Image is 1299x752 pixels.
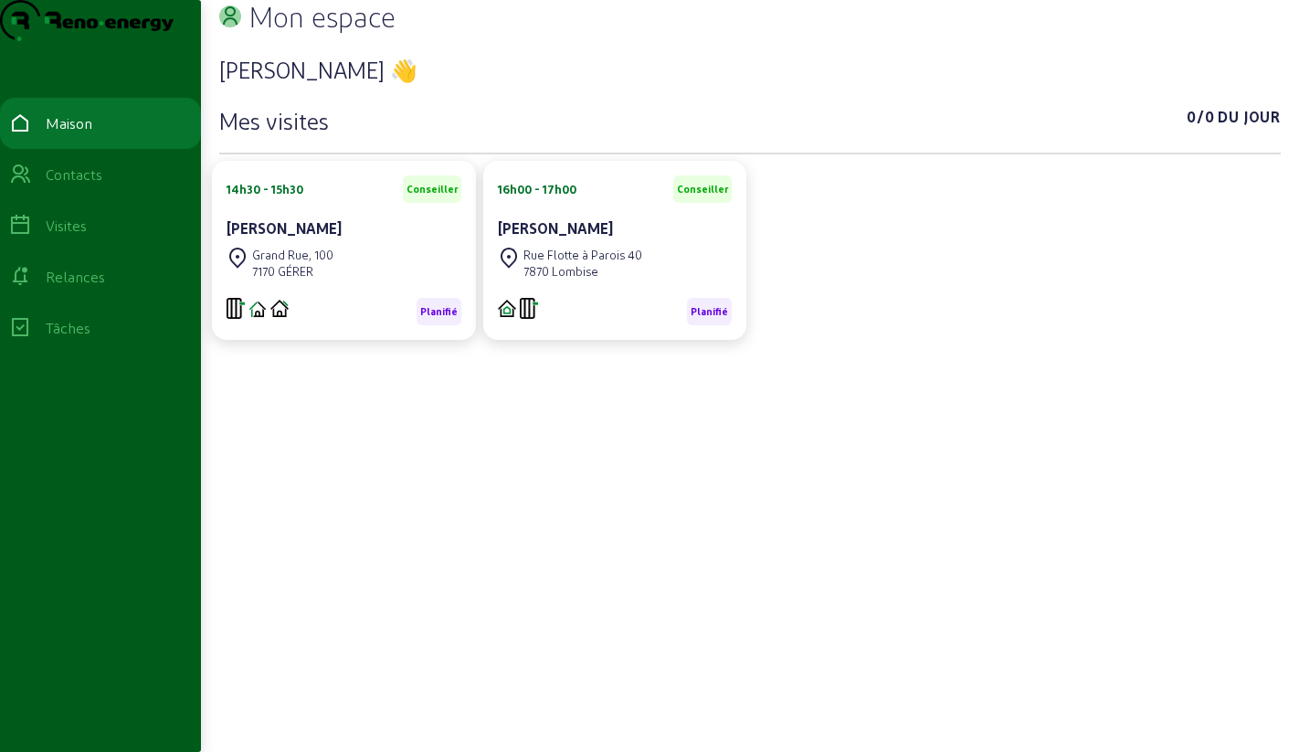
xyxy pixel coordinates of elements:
font: [PERSON_NAME] 👋 [219,57,417,82]
font: Rue Flotte à Parois 40 [523,248,642,261]
font: Planifié [420,305,458,317]
img: CVC [227,298,245,319]
font: Visites [46,217,87,234]
font: Maison [46,114,92,132]
font: [PERSON_NAME] [498,219,613,237]
font: 14h30 - 15h30 [227,182,303,196]
font: Planifié [691,305,728,317]
font: 7170 GÉRER [252,264,313,278]
font: Conseiller [677,183,728,195]
font: Mes visites [219,108,329,133]
font: 16h00 - 17h00 [498,182,576,196]
font: Grand Rue, 100 [252,248,333,261]
font: Du jour [1218,108,1281,125]
font: Contacts [46,165,102,183]
font: 7870 Lombise [523,264,598,278]
font: Tâches [46,319,90,336]
img: CITER [248,300,267,318]
img: CITI [498,300,516,317]
img: PVELEC [270,300,289,317]
font: 0/0 [1187,108,1214,125]
font: [PERSON_NAME] [227,219,342,237]
font: Conseiller [407,183,458,195]
font: Relances [46,268,105,285]
img: CVC [520,298,538,319]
